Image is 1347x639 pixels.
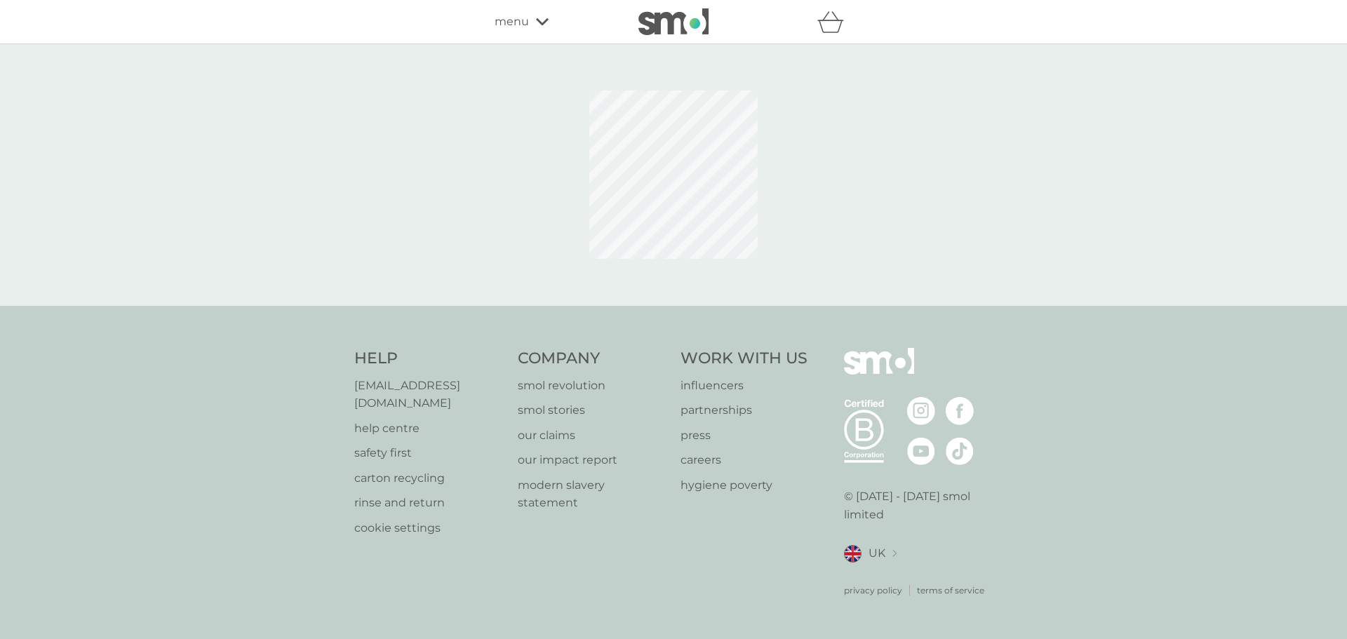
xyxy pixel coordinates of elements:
h4: Help [354,348,504,370]
a: smol revolution [518,377,667,395]
a: partnerships [681,401,807,419]
p: © [DATE] - [DATE] smol limited [844,487,993,523]
h4: Company [518,348,667,370]
a: terms of service [917,584,984,597]
div: basket [817,8,852,36]
a: influencers [681,377,807,395]
a: modern slavery statement [518,476,667,512]
a: our impact report [518,451,667,469]
span: UK [869,544,885,563]
a: rinse and return [354,494,504,512]
a: hygiene poverty [681,476,807,495]
a: carton recycling [354,469,504,487]
img: visit the smol Youtube page [907,437,935,465]
a: our claims [518,426,667,445]
img: visit the smol Facebook page [946,397,974,425]
a: help centre [354,419,504,438]
a: [EMAIL_ADDRESS][DOMAIN_NAME] [354,377,504,412]
img: select a new location [892,550,897,558]
img: visit the smol Tiktok page [946,437,974,465]
a: cookie settings [354,519,504,537]
img: UK flag [844,545,862,563]
a: press [681,426,807,445]
a: careers [681,451,807,469]
img: smol [844,348,914,396]
img: smol [638,8,709,35]
span: menu [495,13,529,31]
a: smol stories [518,401,667,419]
h4: Work With Us [681,348,807,370]
a: privacy policy [844,584,902,597]
img: visit the smol Instagram page [907,397,935,425]
a: safety first [354,444,504,462]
